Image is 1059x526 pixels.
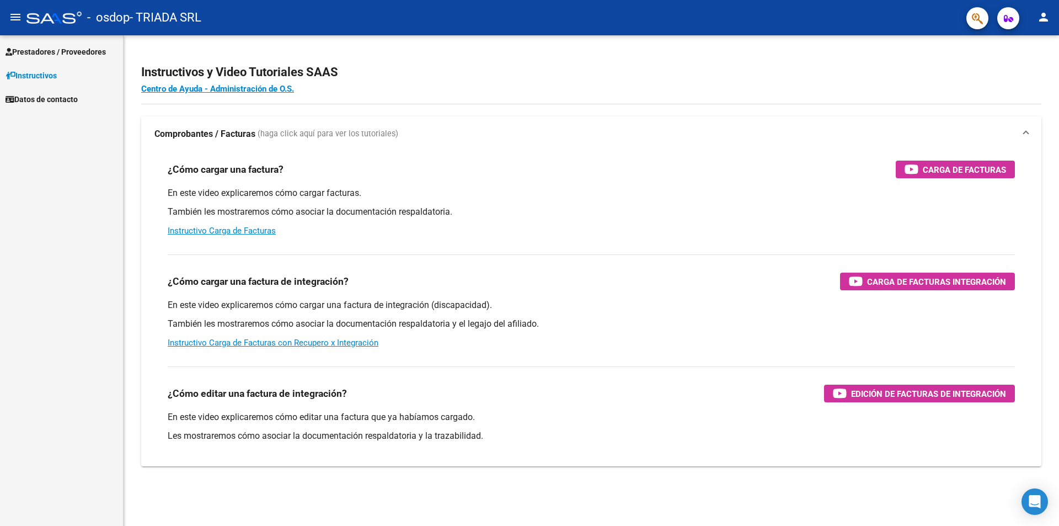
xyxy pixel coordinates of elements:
strong: Comprobantes / Facturas [154,128,255,140]
mat-expansion-panel-header: Comprobantes / Facturas (haga click aquí para ver los tutoriales) [141,116,1041,152]
span: Carga de Facturas [923,163,1006,177]
button: Carga de Facturas Integración [840,273,1015,290]
span: Carga de Facturas Integración [867,275,1006,289]
div: Comprobantes / Facturas (haga click aquí para ver los tutoriales) [141,152,1041,466]
span: Prestadores / Proveedores [6,46,106,58]
a: Instructivo Carga de Facturas con Recupero x Integración [168,338,378,348]
span: Instructivos [6,70,57,82]
p: En este video explicaremos cómo editar una factura que ya habíamos cargado. [168,411,1015,423]
p: Les mostraremos cómo asociar la documentación respaldatoria y la trazabilidad. [168,430,1015,442]
button: Carga de Facturas [896,161,1015,178]
a: Instructivo Carga de Facturas [168,226,276,236]
h3: ¿Cómo cargar una factura de integración? [168,274,349,289]
h3: ¿Cómo cargar una factura? [168,162,284,177]
div: Open Intercom Messenger [1021,488,1048,515]
p: También les mostraremos cómo asociar la documentación respaldatoria. [168,206,1015,218]
span: - osdop [87,6,130,30]
span: (haga click aquí para ver los tutoriales) [258,128,398,140]
a: Centro de Ayuda - Administración de O.S. [141,84,294,94]
span: Datos de contacto [6,93,78,105]
p: En este video explicaremos cómo cargar facturas. [168,187,1015,199]
span: - TRIADA SRL [130,6,201,30]
mat-icon: person [1037,10,1050,24]
span: Edición de Facturas de integración [851,387,1006,401]
button: Edición de Facturas de integración [824,385,1015,402]
p: En este video explicaremos cómo cargar una factura de integración (discapacidad). [168,299,1015,311]
h3: ¿Cómo editar una factura de integración? [168,386,347,401]
mat-icon: menu [9,10,22,24]
p: También les mostraremos cómo asociar la documentación respaldatoria y el legajo del afiliado. [168,318,1015,330]
h2: Instructivos y Video Tutoriales SAAS [141,62,1041,83]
